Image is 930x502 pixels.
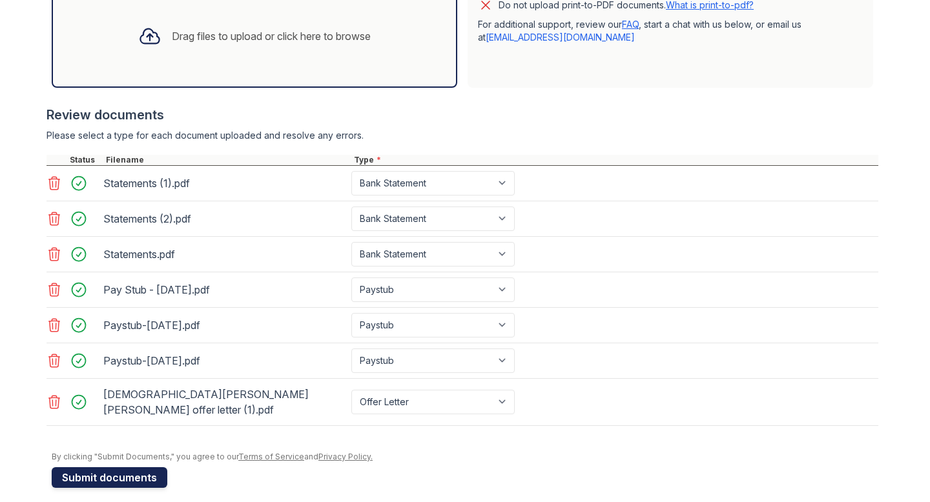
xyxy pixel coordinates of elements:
[103,208,346,229] div: Statements (2).pdf
[478,18,863,44] p: For additional support, review our , start a chat with us below, or email us at
[46,129,878,142] div: Please select a type for each document uploaded and resolve any errors.
[172,28,371,44] div: Drag files to upload or click here to browse
[52,467,167,488] button: Submit documents
[103,315,346,336] div: Paystub-[DATE].pdf
[238,452,304,461] a: Terms of Service
[103,350,346,371] div: Paystub-[DATE].pdf
[103,244,346,265] div: Statements.pdf
[103,173,346,194] div: Statements (1).pdf
[52,452,878,462] div: By clicking "Submit Documents," you agree to our and
[318,452,373,461] a: Privacy Policy.
[67,155,103,165] div: Status
[351,155,878,165] div: Type
[103,155,351,165] div: Filename
[103,279,346,300] div: Pay Stub - [DATE].pdf
[46,106,878,124] div: Review documents
[103,384,346,420] div: [DEMOGRAPHIC_DATA][PERSON_NAME] [PERSON_NAME] offer letter (1).pdf
[622,19,639,30] a: FAQ
[486,32,635,43] a: [EMAIL_ADDRESS][DOMAIN_NAME]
